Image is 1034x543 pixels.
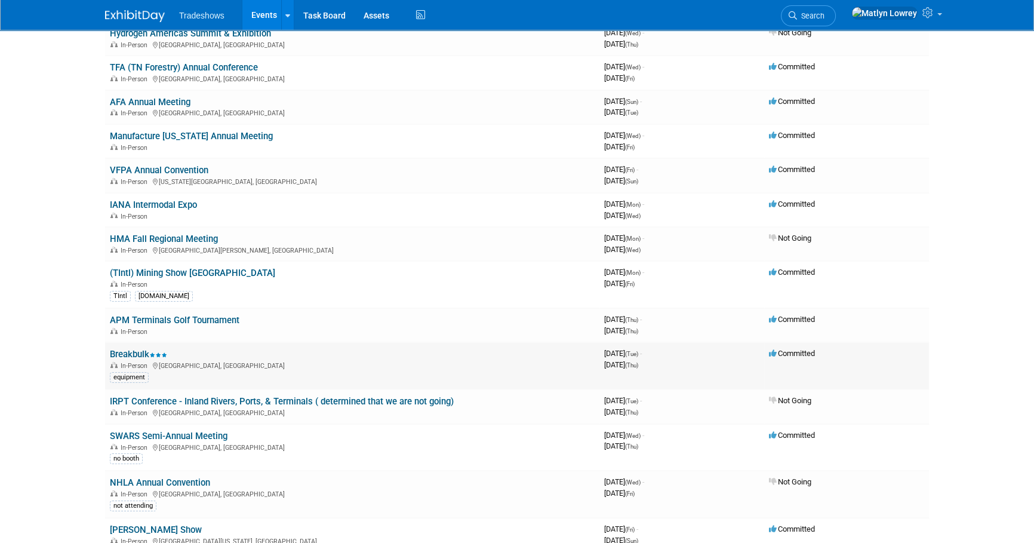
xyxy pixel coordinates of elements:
[604,477,644,486] span: [DATE]
[110,144,118,150] img: In-Person Event
[769,477,811,486] span: Not Going
[121,281,151,289] span: In-Person
[640,97,642,106] span: -
[625,269,641,276] span: (Mon)
[604,441,638,450] span: [DATE]
[604,39,638,48] span: [DATE]
[851,7,918,20] img: Matlyn Lowrey
[110,234,218,244] a: HMA Fall Regional Meeting
[110,396,454,407] a: IRPT Conference - Inland Rivers, Ports, & Terminals ( determined that we are not going)
[110,62,258,73] a: TFA (TN Forestry) Annual Conference
[110,176,595,186] div: [US_STATE][GEOGRAPHIC_DATA], [GEOGRAPHIC_DATA]
[625,490,635,497] span: (Fri)
[604,200,644,208] span: [DATE]
[110,315,239,326] a: APM Terminals Golf Tournament
[110,165,208,176] a: VFPA Annual Convention
[110,245,595,254] div: [GEOGRAPHIC_DATA][PERSON_NAME], [GEOGRAPHIC_DATA]
[110,281,118,287] img: In-Person Event
[625,526,635,533] span: (Fri)
[121,75,151,83] span: In-Person
[769,97,815,106] span: Committed
[642,28,644,37] span: -
[604,431,644,440] span: [DATE]
[110,108,595,117] div: [GEOGRAPHIC_DATA], [GEOGRAPHIC_DATA]
[110,178,118,184] img: In-Person Event
[625,362,638,369] span: (Thu)
[625,109,638,116] span: (Tue)
[604,73,635,82] span: [DATE]
[625,201,641,208] span: (Mon)
[110,362,118,368] img: In-Person Event
[781,5,836,26] a: Search
[121,247,151,254] span: In-Person
[110,349,167,360] a: Breakbulk
[642,200,644,208] span: -
[604,97,642,106] span: [DATE]
[636,165,638,174] span: -
[121,144,151,152] span: In-Person
[110,372,149,383] div: equipment
[625,479,641,486] span: (Wed)
[604,489,635,498] span: [DATE]
[625,133,641,139] span: (Wed)
[769,349,815,358] span: Committed
[769,431,815,440] span: Committed
[769,62,815,71] span: Committed
[110,39,595,49] div: [GEOGRAPHIC_DATA], [GEOGRAPHIC_DATA]
[135,291,193,302] div: [DOMAIN_NAME]
[110,291,131,302] div: TIntl
[121,490,151,498] span: In-Person
[625,41,638,48] span: (Thu)
[642,234,644,243] span: -
[110,28,271,39] a: Hydrogen Americas Summit & Exhibition
[625,317,638,323] span: (Thu)
[121,41,151,49] span: In-Person
[110,453,143,464] div: no booth
[636,524,638,533] span: -
[642,431,644,440] span: -
[640,396,642,405] span: -
[625,235,641,242] span: (Mon)
[110,360,595,370] div: [GEOGRAPHIC_DATA], [GEOGRAPHIC_DATA]
[110,73,595,83] div: [GEOGRAPHIC_DATA], [GEOGRAPHIC_DATA]
[110,247,118,253] img: In-Person Event
[604,360,638,369] span: [DATE]
[110,41,118,47] img: In-Person Event
[604,62,644,71] span: [DATE]
[121,362,151,370] span: In-Person
[110,444,118,450] img: In-Person Event
[604,142,635,151] span: [DATE]
[110,442,595,452] div: [GEOGRAPHIC_DATA], [GEOGRAPHIC_DATA]
[769,165,815,174] span: Committed
[797,11,824,20] span: Search
[110,501,156,511] div: not attending
[604,211,641,220] span: [DATE]
[604,349,642,358] span: [DATE]
[769,234,811,243] span: Not Going
[110,213,118,219] img: In-Person Event
[625,213,641,219] span: (Wed)
[110,524,202,535] a: [PERSON_NAME] Show
[604,524,638,533] span: [DATE]
[604,245,641,254] span: [DATE]
[121,178,151,186] span: In-Person
[110,407,595,417] div: [GEOGRAPHIC_DATA], [GEOGRAPHIC_DATA]
[625,432,641,439] span: (Wed)
[110,97,190,108] a: AFA Annual Meeting
[769,315,815,324] span: Committed
[769,268,815,277] span: Committed
[769,200,815,208] span: Committed
[625,30,641,36] span: (Wed)
[110,490,118,496] img: In-Person Event
[642,131,644,140] span: -
[640,349,642,358] span: -
[769,524,815,533] span: Committed
[604,396,642,405] span: [DATE]
[110,431,227,441] a: SWARS Semi-Annual Meeting
[769,28,811,37] span: Not Going
[179,11,224,20] span: Tradeshows
[604,279,635,288] span: [DATE]
[642,477,644,486] span: -
[625,167,635,173] span: (Fri)
[604,176,638,185] span: [DATE]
